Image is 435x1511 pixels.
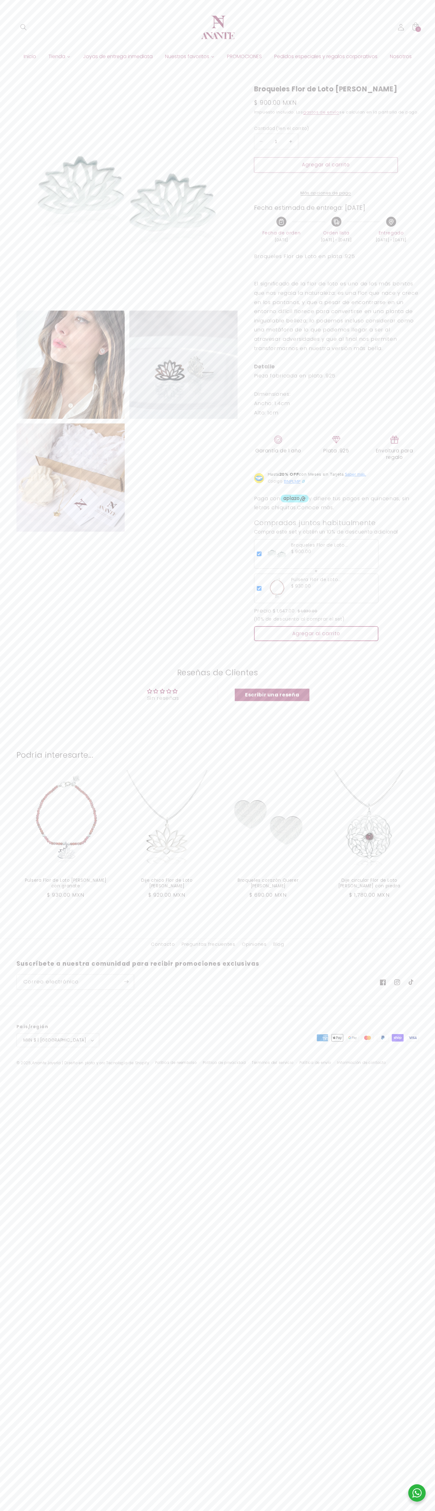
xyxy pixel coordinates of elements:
[278,126,280,132] span: 1
[384,52,418,61] a: Nosotros
[254,569,378,574] div: +
[298,608,317,614] span: $ 1,830.00
[24,53,36,60] span: Inicio
[254,280,419,379] span: Pieza fabricada en plata .925
[252,1060,293,1066] a: Términos del servicio
[254,229,309,237] span: Fecha de orden
[255,448,301,454] span: Garantía de 1 año
[274,53,377,60] span: Pedidos especiales y regalos corporativos
[254,252,355,260] span: Broqueles Flor de Loto en plata .925
[83,53,153,60] span: Joyas de entrega inmediata
[291,576,371,583] div: Pulsera Flor de Loto [PERSON_NAME] con granate
[235,689,309,701] a: Escribir una reseña
[16,311,125,419] img: IMG_5897.jpg
[254,157,398,173] button: Agregar al carrito
[165,53,209,60] span: Nuestros favoritos
[276,126,309,132] span: ( en el carrito)
[221,52,268,61] a: PROMOCIONES
[17,52,42,61] a: Inicio
[227,53,262,60] span: PROMOCIONES
[284,478,300,484] span: BNPLMP
[16,20,31,35] summary: Búsqueda
[42,52,77,61] a: Tienda
[284,477,305,485] button: BNPLMP
[16,1024,99,1030] h2: País/región
[155,1060,197,1066] a: Política de reembolso
[390,53,412,60] span: Nosotros
[254,616,345,622] small: (10% de descuento al comprar el set)
[331,435,341,445] img: piedras.png
[254,529,419,535] h4: Compra este set y obtén un 10% de descuento adicional
[254,495,410,511] aplazo-placement: Paga con y difiere tus pagos en quincenas, sin letras chiquitas.
[254,99,297,107] span: $ 900.00 MXN
[299,1060,331,1066] a: Política de envío
[203,1060,246,1066] a: Política de privacidad
[32,1060,105,1065] a: Anante Joyería | Diseño en plata y oro
[182,939,235,950] a: Preguntas frecuentes
[147,695,179,702] div: Sin reseñas
[225,878,311,889] a: Broqueles corazón Querer [PERSON_NAME]
[23,1037,86,1043] span: MXN $ | [GEOGRAPHIC_DATA]
[302,479,305,483] img: 4c2f55c2-7776-4d44-83bd-9254c8813c9c.svg
[16,1060,105,1065] small: © 2025,
[254,363,275,370] strong: Detalle
[254,626,378,641] div: Agregar al carrito
[364,229,419,237] span: Entregado
[291,548,311,555] span: $ 900.00
[254,204,419,212] h3: Fecha estimada de entrega: [DATE]
[254,519,419,527] h3: Comprados juntos habitualmente
[268,471,366,477] span: Hasta con Meses sin Tarjeta.
[303,109,339,115] a: gastos de envío
[337,1060,386,1066] a: Información de contacto
[151,940,175,950] a: Contacto
[16,1033,99,1047] button: MXN $ | [GEOGRAPHIC_DATA]
[268,477,283,485] span: Código
[326,878,412,889] a: Dije circular Flor de Loto [PERSON_NAME] con piedra
[254,126,398,132] label: Cantidad
[376,237,406,243] span: [DATE] - [DATE]
[279,471,299,477] strong: 20% OFF
[254,109,419,116] div: Impuesto incluido. Los se calculan en la pantalla de pago.
[268,52,384,61] a: Pedidos especiales y regalos corporativos
[197,6,239,49] a: Anante Joyería | Diseño en plata y oro
[199,9,236,46] img: Anante Joyería | Diseño en plata y oro
[49,53,65,60] span: Tienda
[273,435,283,445] img: garantia_c18dc29f-4896-4fa4-87c9-e7d42e7c347f.png
[254,190,398,196] a: Más opciones de pago
[77,52,159,61] a: Joyas de entrega inmediata
[418,26,419,32] span: 1
[291,583,311,589] span: $ 930.00
[309,229,364,237] span: Orden lista
[129,311,238,419] img: IMG_2398.jpg
[390,435,400,445] img: regalo.png
[16,960,373,968] h2: Suscríbete a nuestra comunidad para recibir promociones exclusivas
[16,423,125,532] img: empaque_bafe5bb1-5ce8-4240-a73b-754085c39187.jpg
[265,577,289,600] img: 031B01_200x200.jpg
[254,607,271,614] span: Precio
[124,878,210,889] a: Dije chico Flor de Loto [PERSON_NAME]
[254,390,291,416] span: Dimensiones: Ancho: 1.4cm Alto: 1cm
[254,85,419,94] h1: Broqueles Flor de Loto [PERSON_NAME]
[16,750,419,760] h2: Podría interesarte...
[254,280,419,352] span: El significado de la flor de loto es uno de los más bonitos que nos regala la naturaleza: es una ...
[159,52,221,61] a: Nuestros favoritos
[242,939,267,950] a: Opiniones
[370,448,419,460] span: Envoltura para regalo
[36,667,399,678] h2: Reseñas de Clientes
[345,471,366,477] button: Abrir modal
[275,237,288,243] span: [DATE]
[254,473,264,483] img: Logo Mercado Pago
[273,939,284,950] a: Blog
[119,974,133,990] button: Suscribirse
[273,608,294,614] span: $ 1,647.00
[16,85,238,306] img: FB_IMG_1633191414532.jpg
[17,975,134,989] input: Correo electrónico
[23,878,109,889] a: Pulsera Flor de Loto [PERSON_NAME] con granate
[321,237,351,243] span: [DATE] - [DATE]
[106,1060,149,1065] a: Tecnología de Shopify
[323,448,349,454] span: Plata .925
